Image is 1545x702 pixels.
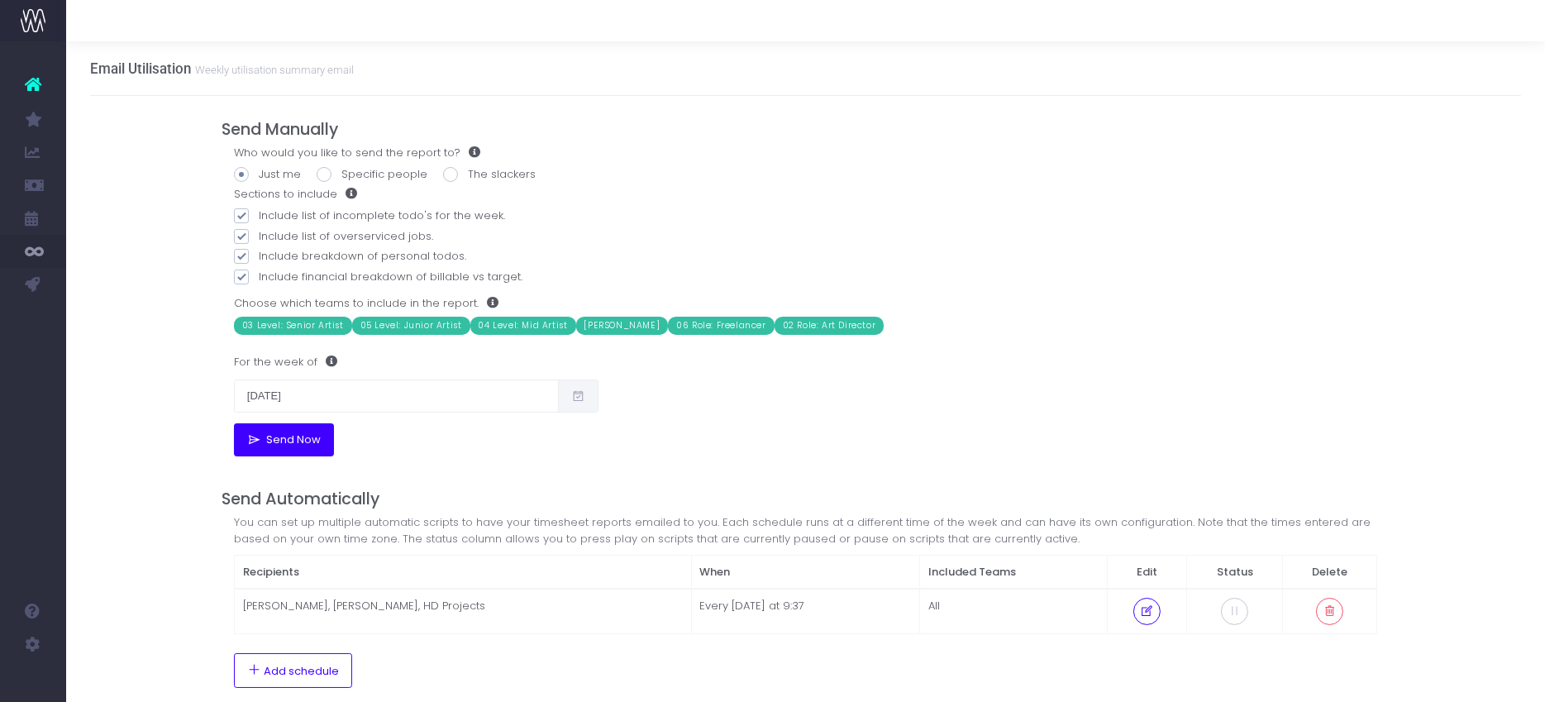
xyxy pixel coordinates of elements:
button: Add schedule [234,653,352,688]
img: images/default_profile_image.png [21,669,45,694]
label: Include list of incomplete todo's for the week. [234,208,1377,224]
td: All [920,589,1108,633]
label: Sections to include [234,186,357,203]
label: The slackers [443,166,536,183]
h4: Send Manually [222,120,1390,139]
label: Include breakdown of personal todos. [234,248,1377,265]
button: Send Now [234,423,334,456]
label: Who would you like to send the report to? [234,145,480,161]
span: 03 Level: Senior Artist [234,317,352,335]
h4: Send Automatically [222,489,1390,509]
th: Status [1187,556,1283,590]
span: Send Now [261,433,322,447]
th: Edit [1108,556,1187,590]
span: Add schedule [264,665,339,678]
label: Include financial breakdown of billable vs target. [234,269,1377,285]
div: You can set up multiple automatic scripts to have your timesheet reports emailed to you. Each sch... [234,514,1377,547]
th: Recipients [234,556,691,590]
input: Select date [234,380,559,413]
label: Specific people [317,166,427,183]
span: [PERSON_NAME] [576,317,669,335]
span: 05 Level: Junior Artist [352,317,470,335]
label: For the week of [234,346,337,379]
td: [PERSON_NAME], [PERSON_NAME], HD Projects [234,589,691,633]
th: Included Teams [920,556,1108,590]
span: 06 Role: Freelancer [668,317,774,335]
th: Delete [1283,556,1377,590]
label: Include list of overserviced jobs. [234,228,1377,245]
td: Every [DATE] at 9:37 [691,589,919,633]
span: 04 Level: Mid Artist [470,317,576,335]
label: Just me [234,166,301,183]
span: 02 Role: Art Director [775,317,885,335]
th: When [691,556,919,590]
label: Choose which teams to include in the report. [234,295,498,312]
small: Weekly utilisation summary email [191,60,354,77]
h3: Email Utilisation [90,60,354,77]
